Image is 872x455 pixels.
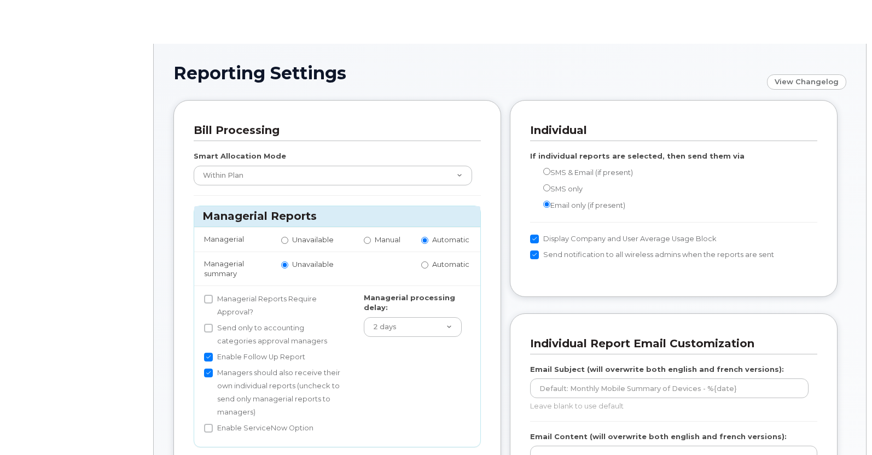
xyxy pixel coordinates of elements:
span: Manual [375,235,400,244]
input: Email only (if present) [543,201,550,208]
span: Automatic [432,260,469,269]
label: Display Company and User Average Usage Block [530,232,717,246]
label: SMS & Email (if present) [530,166,633,179]
h1: Reporting Settings [173,63,761,83]
label: Managers should also receive their own individual reports (uncheck to send only managerial report... [204,366,344,419]
input: SMS only [543,184,550,191]
label: Managerial processing delay: [364,293,462,313]
input: Unavailable [281,261,288,269]
input: Automatic [421,261,428,269]
input: SMS & Email (if present) [543,168,550,175]
label: Email only (if present) [530,199,625,212]
input: Enable Follow Up Report [204,353,213,361]
label: Smart Allocation Mode [194,151,286,161]
label: SMS only [530,182,583,196]
input: Manual [364,237,371,244]
input: Send only to accounting categories approval managers [204,324,213,332]
label: Enable ServiceNow Option [204,422,313,435]
h3: Individual [530,123,809,138]
h3: Individual Report Email Customization [530,336,809,351]
label: Email Subject (will overwrite both english and french versions): [530,364,784,375]
span: Unavailable [292,235,334,244]
td: Managerial [194,227,271,252]
input: Unavailable [281,237,288,244]
span: Automatic [432,235,469,244]
label: Managerial Reports Require Approval? [204,293,344,319]
input: Default: Monthly Mobile Summary of Devices - %{date} [530,378,809,398]
input: Automatic [421,237,428,244]
span: Unavailable [292,260,334,269]
label: Email Content (will overwrite both english and french versions): [530,431,787,442]
label: If individual reports are selected, then send them via [530,151,745,161]
label: Send notification to all wireless admins when the reports are sent [530,248,774,261]
input: Managers should also receive their own individual reports (uncheck to send only managerial report... [204,369,213,377]
td: Managerial summary [194,252,271,285]
input: Managerial Reports Require Approval? [204,295,213,304]
h3: Bill Processing [194,123,473,138]
p: Leave blank to use default [530,401,809,411]
a: View Changelog [767,74,846,90]
h3: Managerial Reports [202,209,472,224]
input: Display Company and User Average Usage Block [530,235,539,243]
input: Send notification to all wireless admins when the reports are sent [530,250,539,259]
label: Send only to accounting categories approval managers [204,322,344,348]
input: Enable ServiceNow Option [204,424,213,433]
label: Enable Follow Up Report [204,351,305,364]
